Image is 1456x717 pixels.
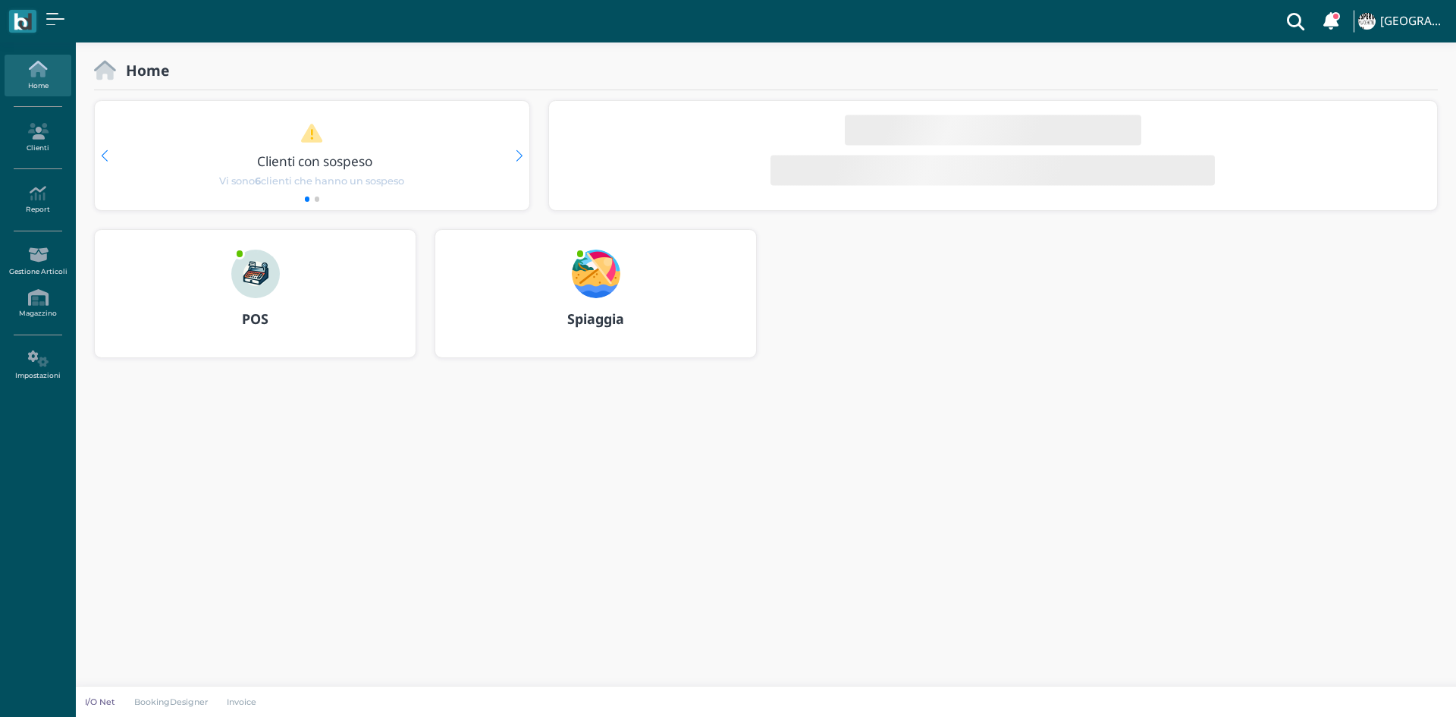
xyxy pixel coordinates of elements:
b: POS [242,310,268,328]
a: Impostazioni [5,344,71,386]
span: Vi sono clienti che hanno un sospeso [219,174,404,188]
h2: Home [116,62,169,78]
a: Home [5,55,71,96]
img: logo [14,13,31,30]
img: ... [231,250,280,298]
a: ... [GEOGRAPHIC_DATA] [1356,3,1447,39]
div: 1 / 2 [95,101,529,210]
a: Gestione Articoli [5,241,71,282]
b: Spiaggia [567,310,624,328]
div: Next slide [516,150,522,162]
a: Report [5,179,71,221]
img: ... [572,250,620,298]
a: ... POS [94,229,416,376]
h3: Clienti con sospeso [127,154,503,168]
a: Magazzino [5,283,71,325]
a: Clienti con sospeso Vi sono6clienti che hanno un sospeso [124,123,500,188]
iframe: Help widget launcher [1348,670,1443,704]
img: ... [1358,13,1375,30]
a: ... Spiaggia [435,229,757,376]
div: Previous slide [101,150,108,162]
h4: [GEOGRAPHIC_DATA] [1380,15,1447,28]
a: Clienti [5,117,71,159]
b: 6 [255,175,261,187]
